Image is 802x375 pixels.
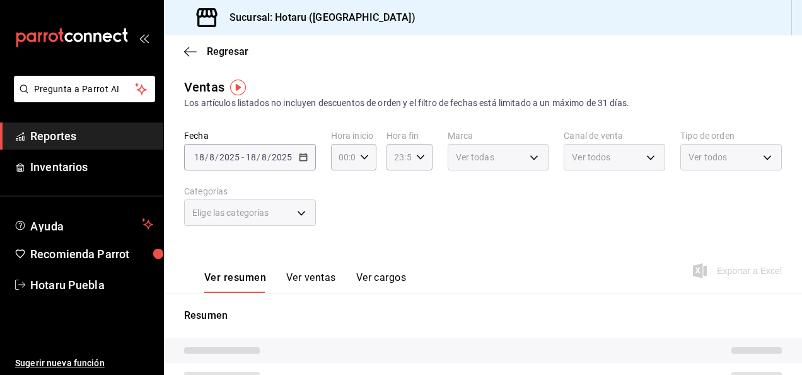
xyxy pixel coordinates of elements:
[30,158,153,176] span: Inventarios
[356,271,407,293] button: Ver cargos
[257,152,260,162] span: /
[15,357,153,370] span: Sugerir nueva función
[286,271,336,293] button: Ver ventas
[564,131,665,140] label: Canal de venta
[261,152,267,162] input: --
[456,151,494,164] span: Ver todas
[205,152,209,162] span: /
[184,131,316,140] label: Fecha
[30,217,137,232] span: Ayuda
[192,206,269,219] span: Elige las categorías
[230,80,246,95] img: Tooltip marker
[204,271,266,293] button: Ver resumen
[14,76,155,102] button: Pregunta a Parrot AI
[241,152,244,162] span: -
[34,83,136,96] span: Pregunta a Parrot AI
[572,151,610,164] span: Ver todos
[30,277,153,294] span: Hotaru Puebla
[219,152,240,162] input: ----
[30,246,153,263] span: Recomienda Parrot
[448,131,549,140] label: Marca
[184,45,248,57] button: Regresar
[689,151,727,164] span: Ver todos
[245,152,257,162] input: --
[204,271,406,293] div: navigation tabs
[267,152,271,162] span: /
[386,131,432,140] label: Hora fin
[209,152,215,162] input: --
[194,152,205,162] input: --
[9,92,155,105] a: Pregunta a Parrot AI
[139,33,149,43] button: open_drawer_menu
[331,131,376,140] label: Hora inicio
[184,308,782,323] p: Resumen
[184,187,316,196] label: Categorías
[680,131,782,140] label: Tipo de orden
[271,152,293,162] input: ----
[184,78,224,97] div: Ventas
[184,97,782,110] div: Los artículos listados no incluyen descuentos de orden y el filtro de fechas está limitado a un m...
[215,152,219,162] span: /
[30,128,153,145] span: Reportes
[207,45,248,57] span: Regresar
[219,10,416,25] h3: Sucursal: Hotaru ([GEOGRAPHIC_DATA])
